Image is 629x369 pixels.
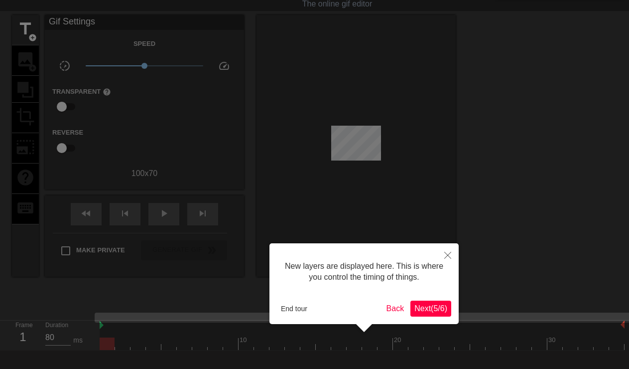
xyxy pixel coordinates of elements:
[437,243,459,266] button: Close
[414,304,447,313] span: Next ( 5 / 6 )
[277,301,311,316] button: End tour
[382,301,408,317] button: Back
[277,251,451,293] div: New layers are displayed here. This is where you control the timing of things.
[410,301,451,317] button: Next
